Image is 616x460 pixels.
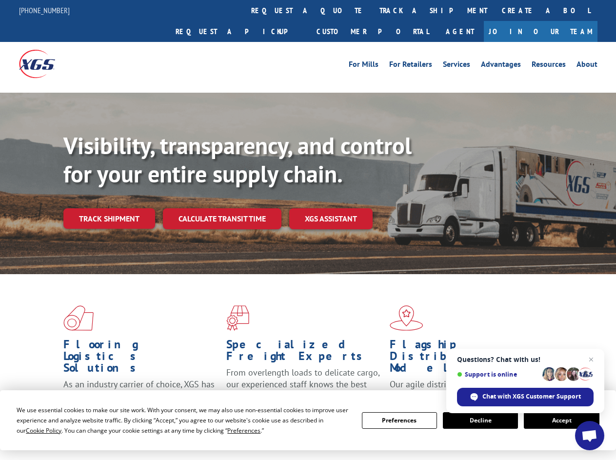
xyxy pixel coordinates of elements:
[168,21,309,42] a: Request a pickup
[457,356,594,363] span: Questions? Chat with us!
[575,421,604,450] div: Open chat
[390,379,542,413] span: Our agile distribution network gives you nationwide inventory management on demand.
[457,371,539,378] span: Support is online
[289,208,373,229] a: XGS ASSISTANT
[443,60,470,71] a: Services
[524,412,599,429] button: Accept
[63,208,155,229] a: Track shipment
[63,379,215,413] span: As an industry carrier of choice, XGS has brought innovation and dedication to flooring logistics...
[17,405,350,436] div: We use essential cookies to make our site work. With your consent, we may also use non-essential ...
[226,339,382,367] h1: Specialized Freight Experts
[481,60,521,71] a: Advantages
[482,392,581,401] span: Chat with XGS Customer Support
[63,130,412,189] b: Visibility, transparency, and control for your entire supply chain.
[390,305,423,331] img: xgs-icon-flagship-distribution-model-red
[443,412,518,429] button: Decline
[63,339,219,379] h1: Flooring Logistics Solutions
[484,21,597,42] a: Join Our Team
[576,60,597,71] a: About
[390,339,545,379] h1: Flagship Distribution Model
[389,60,432,71] a: For Retailers
[63,305,94,331] img: xgs-icon-total-supply-chain-intelligence-red
[585,354,597,365] span: Close chat
[26,426,61,435] span: Cookie Policy
[309,21,436,42] a: Customer Portal
[227,426,260,435] span: Preferences
[19,5,70,15] a: [PHONE_NUMBER]
[163,208,281,229] a: Calculate transit time
[532,60,566,71] a: Resources
[226,367,382,410] p: From overlength loads to delicate cargo, our experienced staff knows the best way to move your fr...
[436,21,484,42] a: Agent
[362,412,437,429] button: Preferences
[457,388,594,406] div: Chat with XGS Customer Support
[349,60,378,71] a: For Mills
[226,305,249,331] img: xgs-icon-focused-on-flooring-red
